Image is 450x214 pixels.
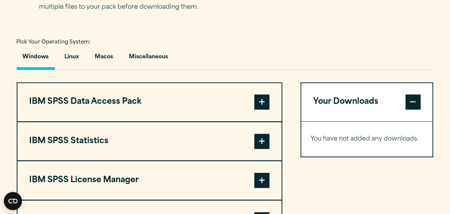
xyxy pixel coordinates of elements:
[59,48,85,70] button: Linux
[17,48,55,70] button: Windows
[301,122,433,157] div: Your Downloads
[89,48,119,70] button: Macos
[301,83,433,122] button: Your Downloads
[17,83,282,122] button: IBM SPSS Data Access Pack
[4,192,22,210] button: Open CMP widget
[17,161,282,200] button: IBM SPSS License Manager
[17,122,282,161] button: IBM SPSS Statistics
[310,134,423,145] p: You have not added any downloads.
[17,40,91,45] span: Pick Your Operating System:
[123,48,174,70] button: Miscellaneous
